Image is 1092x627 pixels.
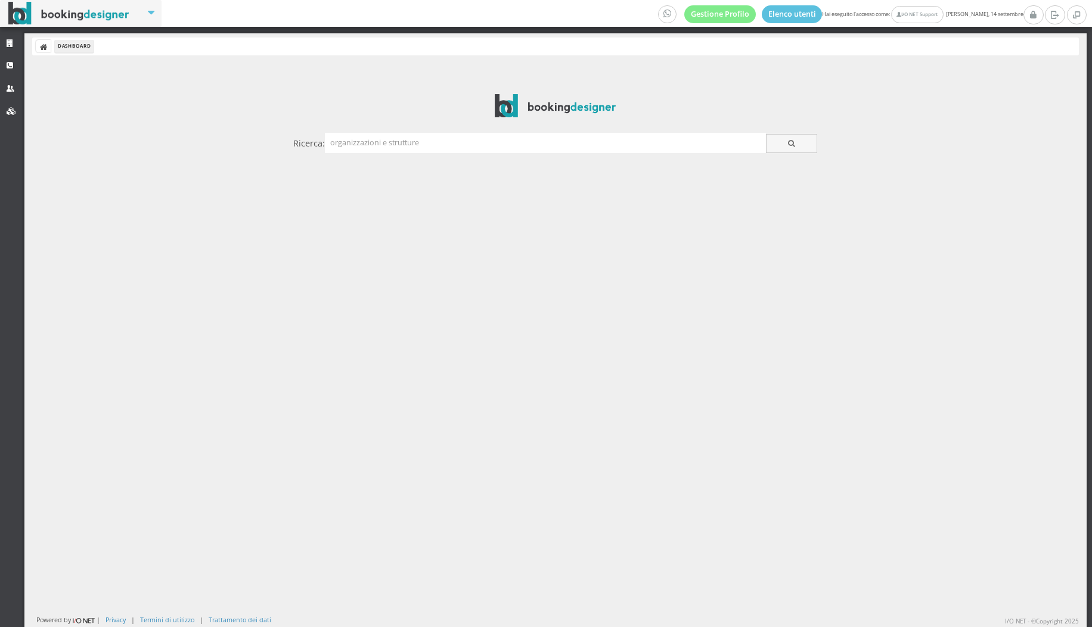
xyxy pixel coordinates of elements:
[71,616,97,625] img: ionet_small_logo.png
[495,94,616,117] img: BookingDesigner.com
[36,615,100,625] div: Powered by |
[658,5,1023,23] span: Hai eseguito l'accesso come: [PERSON_NAME], 14 settembre
[140,615,194,624] a: Termini di utilizzo
[684,5,756,23] a: Gestione Profilo
[325,133,766,152] input: organizzazioni e strutture
[200,615,203,624] div: |
[762,5,823,23] a: Elenco utenti
[891,6,943,23] a: I/O NET Support
[8,2,129,25] img: BookingDesigner.com
[106,615,126,624] a: Privacy
[131,615,135,624] div: |
[209,615,271,624] a: Trattamento dei dati
[293,138,325,148] h4: Ricerca:
[55,40,94,53] li: Dashboard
